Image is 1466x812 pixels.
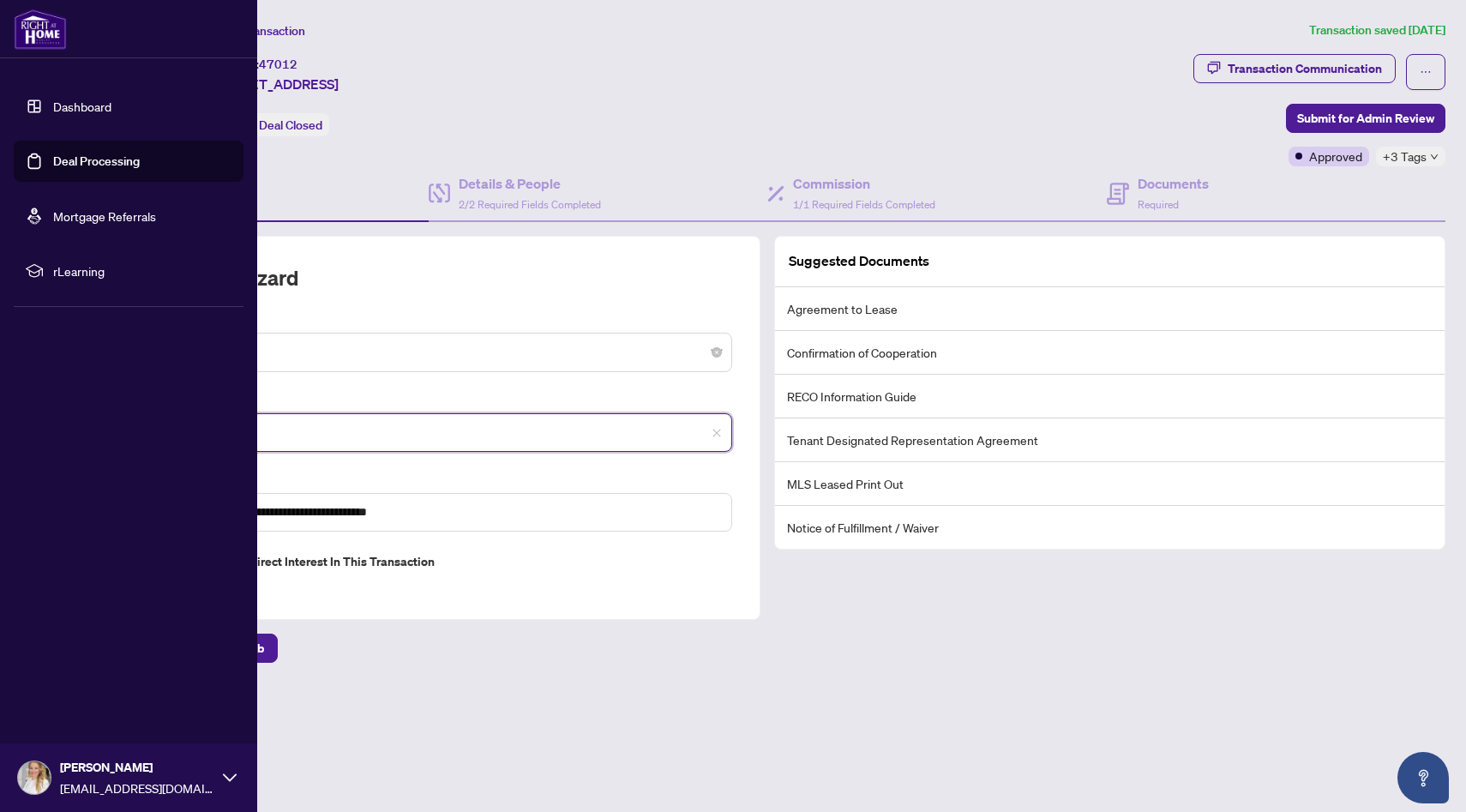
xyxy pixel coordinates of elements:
span: Submit for Admin Review [1297,105,1434,132]
button: Submit for Admin Review [1286,104,1445,133]
li: Confirmation of Cooperation [775,331,1445,375]
img: Profile Icon [18,761,51,794]
span: close [712,428,722,438]
label: Do you have direct or indirect interest in this transaction [117,552,732,571]
label: Transaction Type [117,312,732,331]
span: [EMAIL_ADDRESS][DOMAIN_NAME] [60,779,214,797]
span: +3 Tags [1383,147,1427,166]
span: [STREET_ADDRESS] [213,74,339,94]
div: Status: [213,113,329,136]
span: Deal - Buy Side Lease [128,336,722,369]
span: down [1430,153,1439,161]
h4: Commission [793,173,935,194]
label: Property Address [117,472,732,491]
a: Mortgage Referrals [53,208,156,224]
span: ellipsis [1420,66,1432,78]
a: Dashboard [53,99,111,114]
span: Approved [1309,147,1362,165]
h4: Documents [1138,173,1209,194]
span: Required [1138,198,1179,211]
button: Transaction Communication [1193,54,1396,83]
span: 1/1 Required Fields Completed [793,198,935,211]
span: rLearning [53,262,231,280]
li: Tenant Designated Representation Agreement [775,418,1445,462]
span: 2/2 Required Fields Completed [459,198,601,211]
article: Transaction saved [DATE] [1309,21,1445,40]
li: Notice of Fulfillment / Waiver [775,506,1445,549]
span: View Transaction [213,23,305,39]
li: Agreement to Lease [775,287,1445,331]
span: close-circle [712,347,722,358]
article: Suggested Documents [789,250,929,272]
span: 47012 [259,57,297,72]
span: Deal Closed [259,117,322,133]
li: MLS Leased Print Out [775,462,1445,506]
h4: Details & People [459,173,601,194]
button: Open asap [1397,752,1449,803]
span: [PERSON_NAME] [60,758,214,777]
a: Deal Processing [53,153,140,169]
label: MLS ID [117,393,732,412]
div: Transaction Communication [1228,55,1382,82]
img: logo [14,9,67,50]
li: RECO Information Guide [775,375,1445,418]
